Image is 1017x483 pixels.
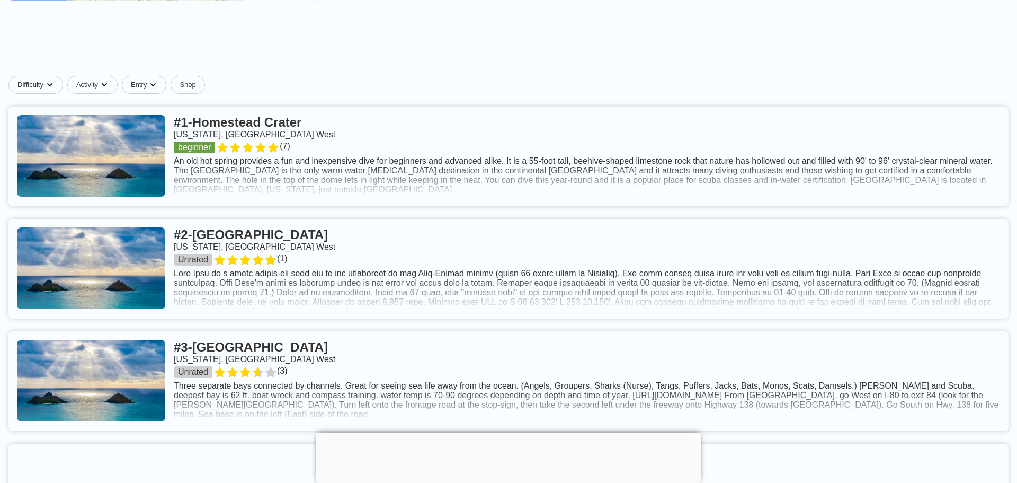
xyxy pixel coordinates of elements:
button: Entrydropdown caret [122,76,171,94]
button: Activitydropdown caret [67,76,122,94]
button: Difficultydropdown caret [8,76,67,94]
img: dropdown caret [100,81,109,89]
span: Activity [76,81,98,89]
iframe: Advertisement [252,20,765,67]
span: Difficulty [17,81,43,89]
span: Entry [131,81,147,89]
img: dropdown caret [46,81,54,89]
img: dropdown caret [149,81,157,89]
a: Shop [171,76,204,94]
iframe: Advertisement [316,433,701,480]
